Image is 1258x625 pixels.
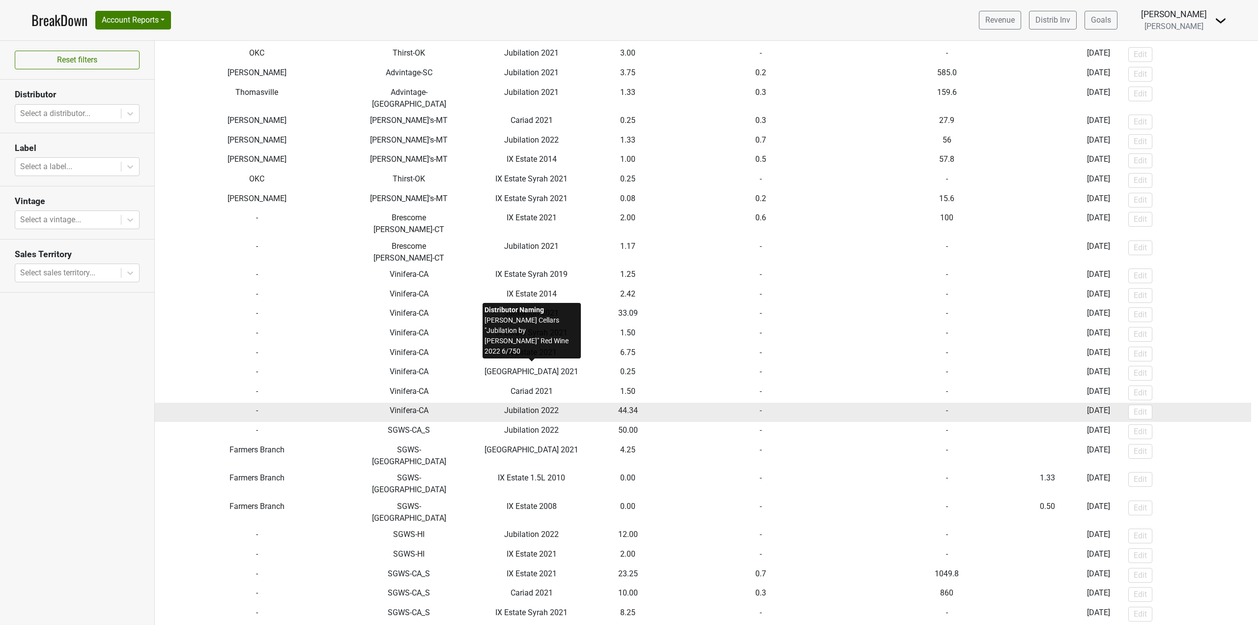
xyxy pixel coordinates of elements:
[604,266,652,286] td: 1.25
[511,116,553,125] span: Cariad 2021
[652,498,870,527] td: -
[1071,84,1126,113] td: [DATE]
[870,363,1024,383] td: -
[359,151,459,171] td: [PERSON_NAME]'s-MT
[1128,529,1152,543] button: Edit
[1024,84,1071,113] td: 2.67
[507,549,557,559] span: IX Estate 2021
[1071,266,1126,286] td: [DATE]
[1024,45,1071,65] td: 6
[15,51,140,69] button: Reset filters
[870,383,1024,403] td: -
[870,238,1024,267] td: -
[1071,403,1126,422] td: [DATE]
[870,546,1024,565] td: -
[1128,472,1152,487] button: Edit
[507,154,557,164] span: IX Estate 2014
[155,84,359,113] td: Thomasville
[870,132,1024,151] td: 56
[1128,173,1152,188] button: Edit
[1128,134,1152,149] button: Edit
[1024,565,1071,585] td: -
[511,588,553,597] span: Cariad 2021
[652,84,870,113] td: 0.3
[1128,67,1152,82] button: Edit
[504,241,559,251] span: Jubilation 2021
[604,84,652,113] td: 1.33
[604,470,652,498] td: 0.00
[1071,45,1126,65] td: [DATE]
[1024,344,1071,364] td: -
[359,209,459,238] td: Brescome [PERSON_NAME]-CT
[1071,383,1126,403] td: [DATE]
[1128,327,1152,342] button: Edit
[155,363,359,383] td: -
[155,325,359,344] td: -
[870,266,1024,286] td: -
[1128,240,1152,255] button: Edit
[1071,112,1126,132] td: [DATE]
[604,442,652,470] td: 4.25
[1071,286,1126,305] td: [DATE]
[155,527,359,546] td: -
[155,286,359,305] td: -
[507,213,557,222] span: IX Estate 2021
[1128,424,1152,439] button: Edit
[359,604,459,624] td: SGWS-CA_S
[604,171,652,190] td: 0.25
[1024,383,1071,403] td: -
[504,48,559,58] span: Jubilation 2021
[870,286,1024,305] td: -
[652,546,870,565] td: -
[359,422,459,442] td: SGWS-CA_S
[1071,604,1126,624] td: [DATE]
[155,64,359,84] td: [PERSON_NAME]
[155,266,359,286] td: -
[1024,286,1071,305] td: -
[1128,153,1152,168] button: Edit
[870,190,1024,210] td: 15.6
[604,403,652,422] td: 44.34
[155,498,359,527] td: Farmers Branch
[1128,386,1152,400] button: Edit
[604,546,652,565] td: 2.00
[1128,268,1152,283] button: Edit
[979,11,1021,30] a: Revenue
[504,135,559,145] span: Jubilation 2022
[155,45,359,65] td: OKC
[359,132,459,151] td: [PERSON_NAME]'s-MT
[359,383,459,403] td: Vinifera-CA
[485,367,578,376] span: [GEOGRAPHIC_DATA] 2021
[604,151,652,171] td: 1.00
[870,325,1024,344] td: -
[870,498,1024,527] td: -
[870,64,1024,84] td: 585.0
[495,194,568,203] span: IX Estate Syrah 2021
[1128,568,1152,583] button: Edit
[870,527,1024,546] td: -
[870,442,1024,470] td: -
[652,151,870,171] td: 0.5
[504,88,559,97] span: Jubilation 2021
[15,249,140,260] h3: Sales Territory
[1024,209,1071,238] td: -
[1071,151,1126,171] td: [DATE]
[1024,498,1071,527] td: -
[1024,132,1071,151] td: 2.67
[604,112,652,132] td: 0.25
[504,406,559,415] span: Jubilation 2022
[1024,546,1071,565] td: -
[155,209,359,238] td: -
[652,305,870,325] td: -
[652,527,870,546] td: -
[359,112,459,132] td: [PERSON_NAME]'s-MT
[1071,363,1126,383] td: [DATE]
[359,546,459,565] td: SGWS-HI
[359,363,459,383] td: Vinifera-CA
[1024,527,1071,546] td: -
[155,190,359,210] td: [PERSON_NAME]
[870,604,1024,624] td: -
[652,190,870,210] td: 0.2
[359,565,459,585] td: SGWS-CA_S
[504,530,559,539] span: Jubilation 2022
